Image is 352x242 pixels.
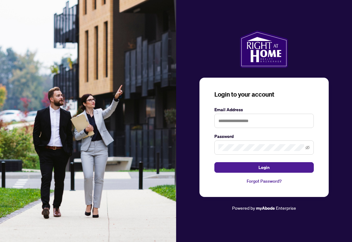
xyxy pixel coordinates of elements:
label: Email Address [214,106,314,113]
span: Enterprise [276,205,296,211]
span: Powered by [232,205,255,211]
a: myAbode [256,205,275,212]
span: Login [258,162,270,172]
img: ma-logo [240,30,288,68]
a: Forgot Password? [214,178,314,185]
button: Login [214,162,314,173]
label: Password [214,133,314,140]
span: eye-invisible [305,145,310,150]
h3: Login to your account [214,90,314,99]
